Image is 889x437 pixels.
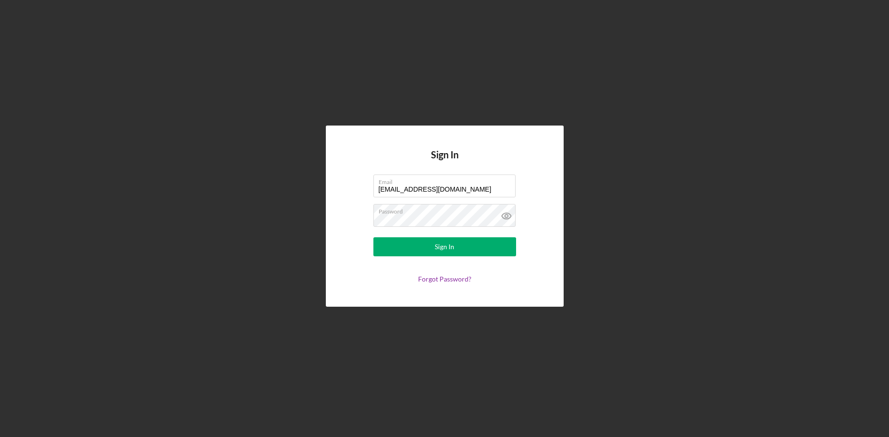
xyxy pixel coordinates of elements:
label: Password [379,204,516,215]
label: Email [379,175,516,185]
div: Sign In [435,237,454,256]
button: Sign In [373,237,516,256]
h4: Sign In [431,149,459,175]
a: Forgot Password? [418,275,471,283]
